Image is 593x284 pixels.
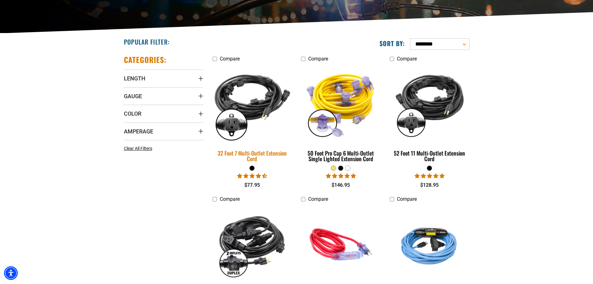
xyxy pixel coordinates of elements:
a: Clear All Filters [124,145,155,152]
img: Light Blue [390,208,469,280]
div: 52 Foot 11 Multi-Outlet Extension Cord [390,150,469,161]
a: yellow 50 Foot Pro Cap 6 Multi-Outlet Single Lighted Extension Cord [301,65,380,165]
span: Compare [308,196,328,202]
span: Compare [397,56,417,62]
span: Gauge [124,93,142,100]
img: yellow [302,68,380,140]
img: black [390,68,469,140]
img: red [302,208,380,280]
a: black 32 Foot 7 Multi-Outlet Extension Cord [213,65,292,165]
h2: Popular Filter: [124,38,170,46]
span: Compare [308,56,328,62]
span: Amperage [124,128,153,135]
span: Length [124,75,145,82]
span: 4.80 stars [326,173,356,179]
label: Sort by: [379,39,405,47]
summary: Amperage [124,123,203,140]
div: $77.95 [213,181,292,189]
summary: Gauge [124,87,203,105]
span: Clear All Filters [124,146,152,151]
a: black 52 Foot 11 Multi-Outlet Extension Cord [390,65,469,165]
summary: Length [124,70,203,87]
div: $146.95 [301,181,380,189]
span: 4.68 stars [237,173,267,179]
span: Color [124,110,141,117]
img: black [213,208,291,280]
summary: Color [124,105,203,122]
span: Compare [220,56,240,62]
div: 50 Foot Pro Cap 6 Multi-Outlet Single Lighted Extension Cord [301,150,380,161]
div: $128.95 [390,181,469,189]
img: black [209,64,296,144]
div: Accessibility Menu [4,266,18,280]
span: Compare [397,196,417,202]
span: Compare [220,196,240,202]
span: 4.95 stars [415,173,445,179]
h2: Categories: [124,55,167,65]
div: 32 Foot 7 Multi-Outlet Extension Cord [213,150,292,161]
